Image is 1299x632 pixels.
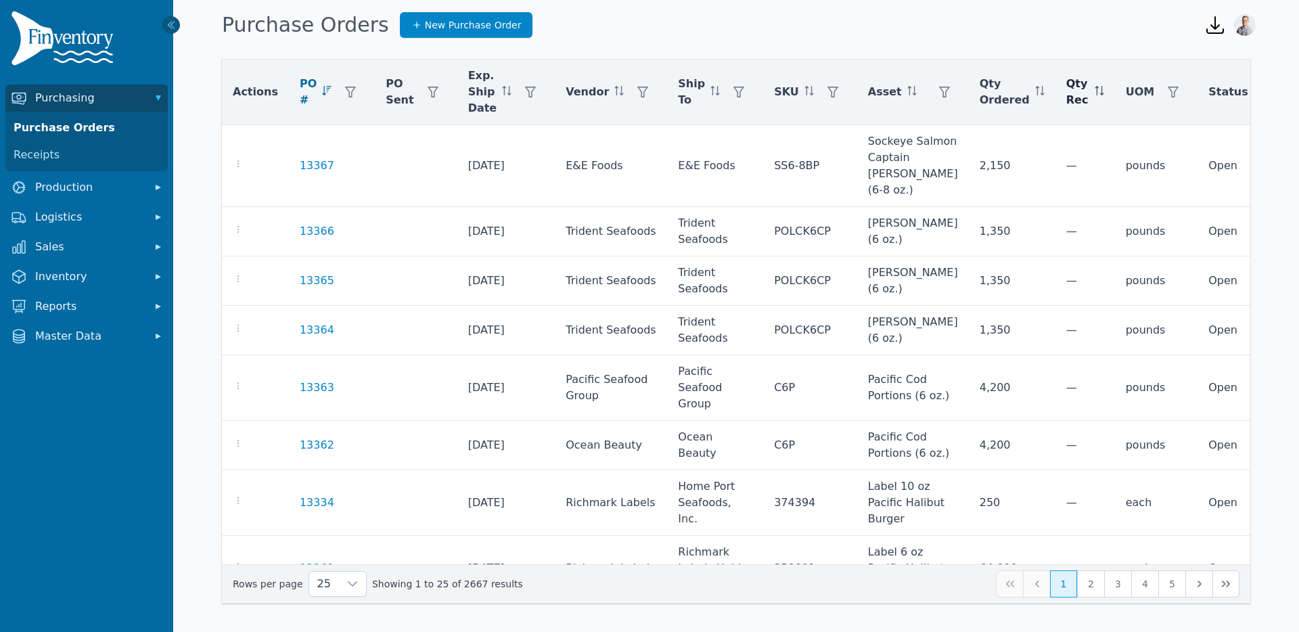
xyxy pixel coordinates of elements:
td: each [1115,536,1198,602]
td: C6P [763,421,857,470]
td: pounds [1115,256,1198,306]
span: Showing 1 to 25 of 2667 results [372,577,523,591]
td: — [1055,355,1115,421]
button: Next Page [1185,570,1212,597]
td: [PERSON_NAME] (6 oz.) [857,207,969,256]
span: SKU [774,84,799,100]
td: [PERSON_NAME] (6 oz.) [857,256,969,306]
a: 13261 [300,560,334,577]
span: Master Data [35,328,143,344]
button: Page 1 [1050,570,1077,597]
td: Label 10 oz Pacific Halibut Burger [857,470,969,536]
td: Pacific Seafood Group [555,355,667,421]
td: — [1055,421,1115,470]
td: [DATE] [457,421,555,470]
td: [DATE] [457,536,555,602]
a: 13362 [300,437,334,453]
td: E&E Foods [555,125,667,207]
span: PO Sent [386,76,413,108]
span: Reports [35,298,143,315]
td: Pacific Cod Portions (6 oz.) [857,421,969,470]
span: Purchasing [35,90,143,106]
span: Exp. Ship Date [468,68,497,116]
span: Ship To [678,76,705,108]
span: UOM [1126,84,1155,100]
td: pounds [1115,306,1198,355]
td: 4,200 [969,421,1055,470]
a: 13367 [300,158,334,174]
button: Last Page [1212,570,1239,597]
button: Reports [5,293,168,320]
td: 250 [969,470,1055,536]
button: Sales [5,233,168,261]
button: Purchasing [5,85,168,112]
td: 1,350 [969,256,1055,306]
td: [DATE] [457,207,555,256]
td: POLCK6CP [763,207,857,256]
span: New Purchase Order [425,18,522,32]
td: — [1055,125,1115,207]
td: pounds [1115,355,1198,421]
img: Joshua Benton [1234,14,1256,36]
td: Richmark Labels [555,470,667,536]
td: Trident Seafoods [555,306,667,355]
span: Production [35,179,143,196]
button: Inventory [5,263,168,290]
span: Asset [868,84,902,100]
span: PO # [300,76,317,108]
td: C6P [763,355,857,421]
span: Sales [35,239,143,255]
td: Ocean Beauty [667,421,763,470]
td: POLCK6CP [763,306,857,355]
button: Page 4 [1131,570,1158,597]
td: Trident Seafoods [555,207,667,256]
a: 13364 [300,322,334,338]
img: Finventory [11,11,119,71]
td: Pacific Seafood Group [667,355,763,421]
td: Richmark Labels Held Inventory [667,536,763,602]
button: Logistics [5,204,168,231]
td: [DATE] [457,256,555,306]
a: 13366 [300,223,334,240]
button: Master Data [5,323,168,350]
td: Richmark Labels [555,536,667,602]
td: pounds [1115,207,1198,256]
td: [DATE] [457,125,555,207]
td: — [1055,470,1115,536]
a: Purchase Orders [8,114,165,141]
td: 4,200 [969,355,1055,421]
td: Pacific Cod Portions (6 oz.) [857,355,969,421]
span: Inventory [35,269,143,285]
span: Logistics [35,209,143,225]
a: 13334 [300,495,334,511]
a: Receipts [8,141,165,168]
td: — [1055,207,1115,256]
button: Page 5 [1158,570,1185,597]
td: 1,350 [969,306,1055,355]
td: — [1055,536,1115,602]
td: 2,150 [969,125,1055,207]
td: SS6-8BP [763,125,857,207]
td: Label 6 oz Pacific Halibut Quick Cuts [857,536,969,602]
span: Qty Rec [1066,76,1089,108]
button: Page 3 [1104,570,1131,597]
td: [DATE] [457,355,555,421]
td: — [1055,256,1115,306]
span: Rows per page [309,572,339,596]
td: 374394 [763,470,857,536]
td: pounds [1115,421,1198,470]
button: Production [5,174,168,201]
h1: Purchase Orders [222,13,389,37]
td: each [1115,470,1198,536]
td: — [1055,306,1115,355]
td: [DATE] [457,306,555,355]
span: Actions [233,84,278,100]
span: Vendor [566,84,609,100]
a: New Purchase Order [400,12,533,38]
button: Page 2 [1077,570,1104,597]
td: 1,350 [969,207,1055,256]
a: 13363 [300,380,334,396]
td: Home Port Seafoods, Inc. [667,470,763,536]
td: 64,000 [969,536,1055,602]
td: pounds [1115,125,1198,207]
